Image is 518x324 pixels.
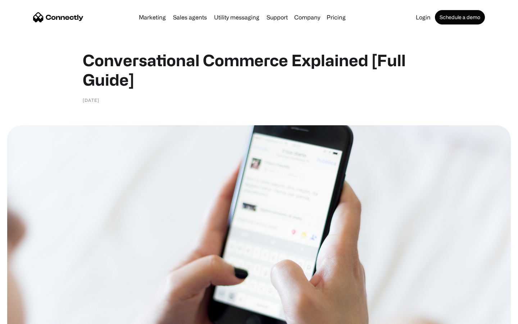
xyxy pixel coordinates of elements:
aside: Language selected: English [7,311,43,321]
a: Utility messaging [211,14,262,20]
a: Schedule a demo [435,10,485,24]
a: Marketing [136,14,169,20]
a: Pricing [324,14,349,20]
h1: Conversational Commerce Explained [Full Guide] [83,50,435,89]
a: Sales agents [170,14,210,20]
ul: Language list [14,311,43,321]
a: Login [413,14,433,20]
div: Company [294,12,320,22]
div: [DATE] [83,96,99,104]
a: Support [264,14,291,20]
